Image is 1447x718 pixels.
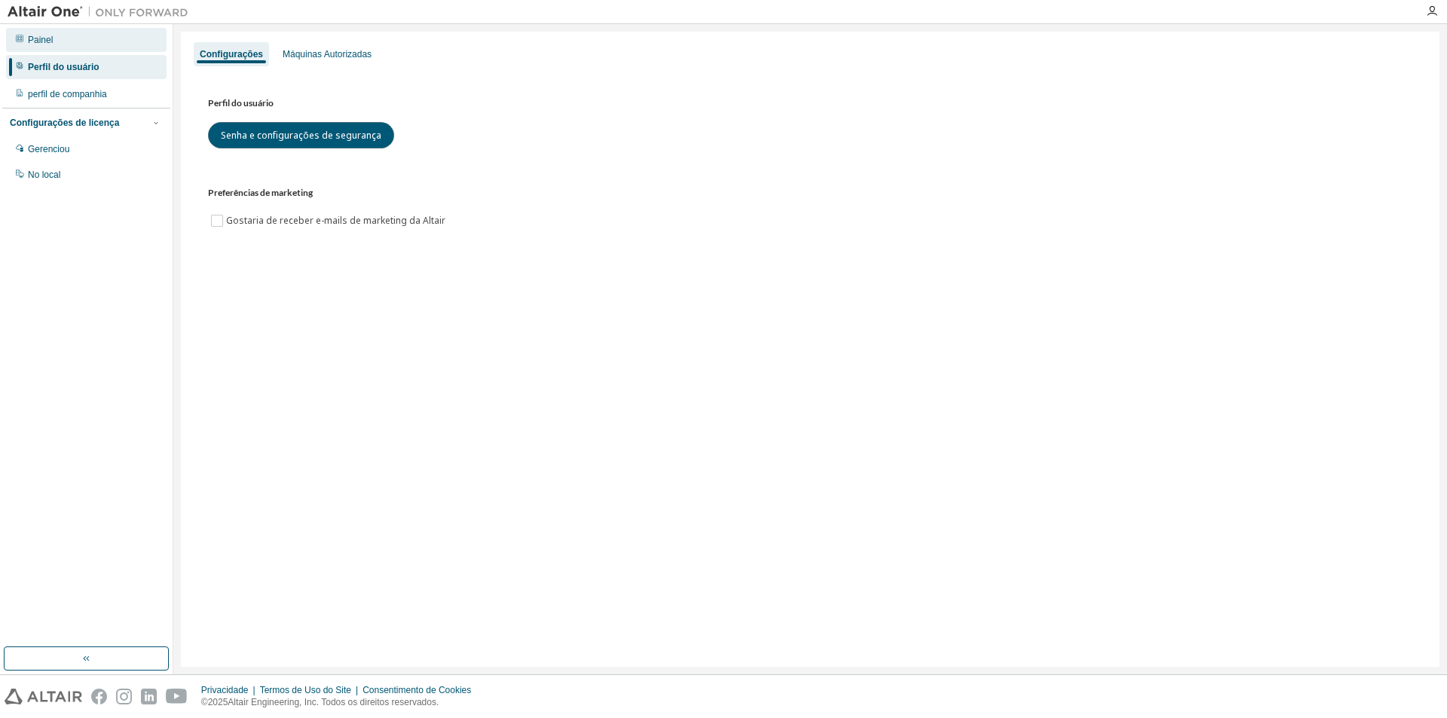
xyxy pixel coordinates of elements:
font: Máquinas Autorizadas [283,49,372,60]
font: Configurações [200,49,263,60]
img: facebook.svg [91,689,107,704]
img: Altair Um [8,5,196,20]
font: Termos de Uso do Site [260,685,351,695]
font: No local [28,170,60,180]
font: Gerenciou [28,144,69,154]
font: Configurações de licença [10,118,119,128]
button: Senha e configurações de segurança [208,122,394,148]
font: Gostaria de receber e-mails de marketing da Altair [226,214,445,227]
font: Altair Engineering, Inc. Todos os direitos reservados. [228,697,439,707]
font: perfil de companhia [28,89,107,99]
font: 2025 [208,697,228,707]
img: linkedin.svg [141,689,157,704]
font: Perfil do usuário [28,62,99,72]
img: altair_logo.svg [5,689,82,704]
font: Consentimento de Cookies [363,685,471,695]
font: Senha e configurações de segurança [221,129,381,142]
font: Perfil do usuário [208,97,274,108]
img: youtube.svg [166,689,188,704]
font: Preferências de marketing [208,187,313,198]
font: Privacidade [201,685,249,695]
img: instagram.svg [116,689,132,704]
font: © [201,697,208,707]
font: Painel [28,35,53,45]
